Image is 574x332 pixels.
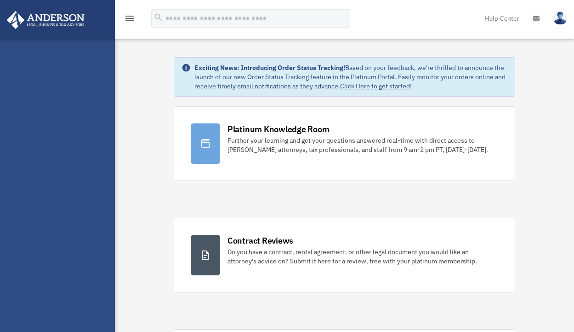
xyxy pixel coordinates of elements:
a: Click Here to get started! [340,82,412,90]
div: Further your learning and get your questions answered real-time with direct access to [PERSON_NAM... [227,136,498,154]
div: Do you have a contract, rental agreement, or other legal document you would like an attorney's ad... [227,247,498,266]
img: User Pic [553,12,567,25]
i: menu [124,13,135,24]
a: Contract Reviews Do you have a contract, rental agreement, or other legal document you would like... [174,218,515,292]
img: Anderson Advisors Platinum Portal [4,11,87,29]
a: Platinum Knowledge Room Further your learning and get your questions answered real-time with dire... [174,106,515,181]
strong: Exciting News: Introducing Order Status Tracking! [194,64,345,72]
i: search [153,12,164,23]
a: menu [124,16,135,24]
div: Contract Reviews [227,235,293,246]
div: Based on your feedback, we're thrilled to announce the launch of our new Order Status Tracking fe... [194,63,507,91]
div: Platinum Knowledge Room [227,123,330,135]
